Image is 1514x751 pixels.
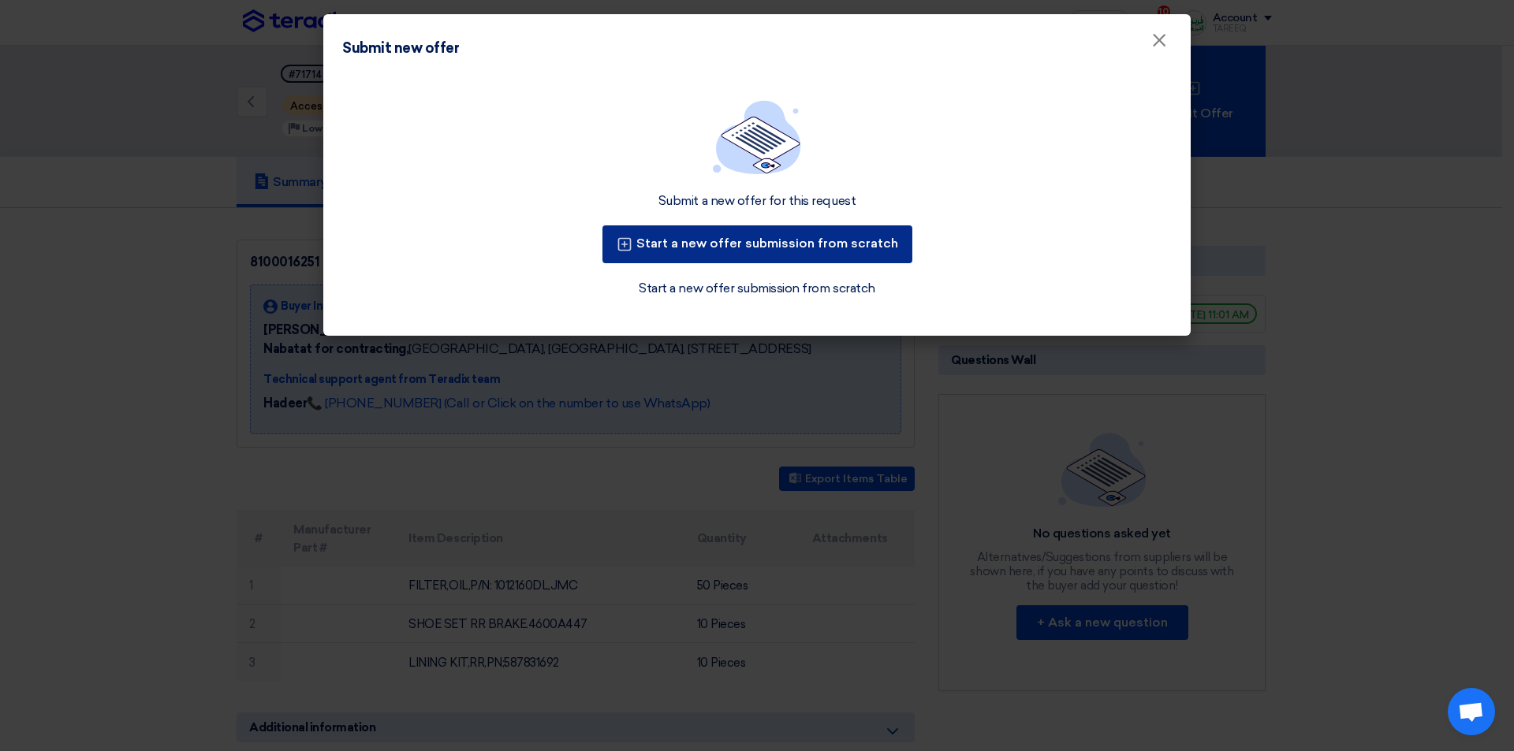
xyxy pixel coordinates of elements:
[636,236,898,251] font: Start a new offer submission from scratch
[1151,28,1167,60] font: ×
[1448,688,1495,735] div: Open chat
[658,193,856,208] font: Submit a new offer for this request
[713,100,801,174] img: empty_state_list.svg
[639,281,874,296] font: Start a new offer submission from scratch
[602,225,912,263] button: Start a new offer submission from scratch
[1139,25,1180,57] button: Close
[342,39,459,57] font: Submit new offer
